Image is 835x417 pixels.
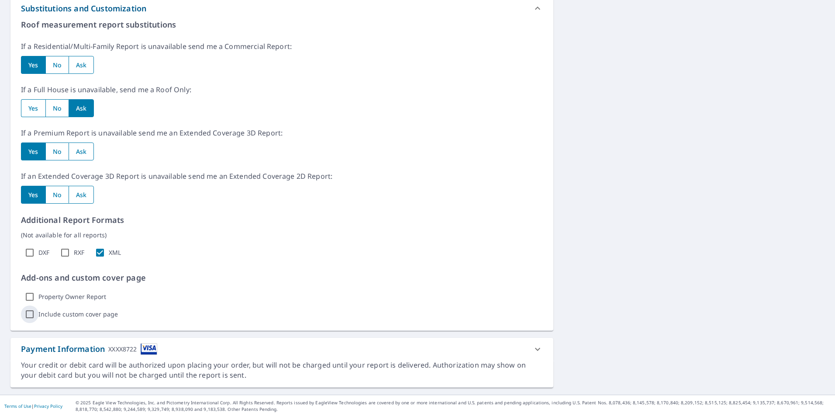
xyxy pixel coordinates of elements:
[21,3,146,14] div: Substitutions and Customization
[108,343,137,355] div: XXXX8722
[38,310,118,318] label: Include custom cover page
[21,214,543,226] p: Additional Report Formats
[21,360,543,380] div: Your credit or debit card will be authorized upon placing your order, but will not be charged unt...
[4,403,31,409] a: Terms of Use
[76,400,831,413] p: © 2025 Eagle View Technologies, Inc. and Pictometry International Corp. All Rights Reserved. Repo...
[109,249,121,257] label: XML
[21,230,543,240] p: (Not available for all reports)
[4,403,62,409] p: |
[34,403,62,409] a: Privacy Policy
[21,84,543,95] p: If a Full House is unavailable, send me a Roof Only:
[21,19,543,31] p: Roof measurement report substitutions
[21,128,543,138] p: If a Premium Report is unavailable send me an Extended Coverage 3D Report:
[38,293,106,301] label: Property Owner Report
[10,338,553,360] div: Payment InformationXXXX8722cardImage
[21,343,157,355] div: Payment Information
[74,249,84,257] label: RXF
[141,343,157,355] img: cardImage
[21,272,543,284] p: Add-ons and custom cover page
[21,171,543,181] p: If an Extended Coverage 3D Report is unavailable send me an Extended Coverage 2D Report:
[21,41,543,52] p: If a Residential/Multi-Family Report is unavailable send me a Commercial Report:
[38,249,49,257] label: DXF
